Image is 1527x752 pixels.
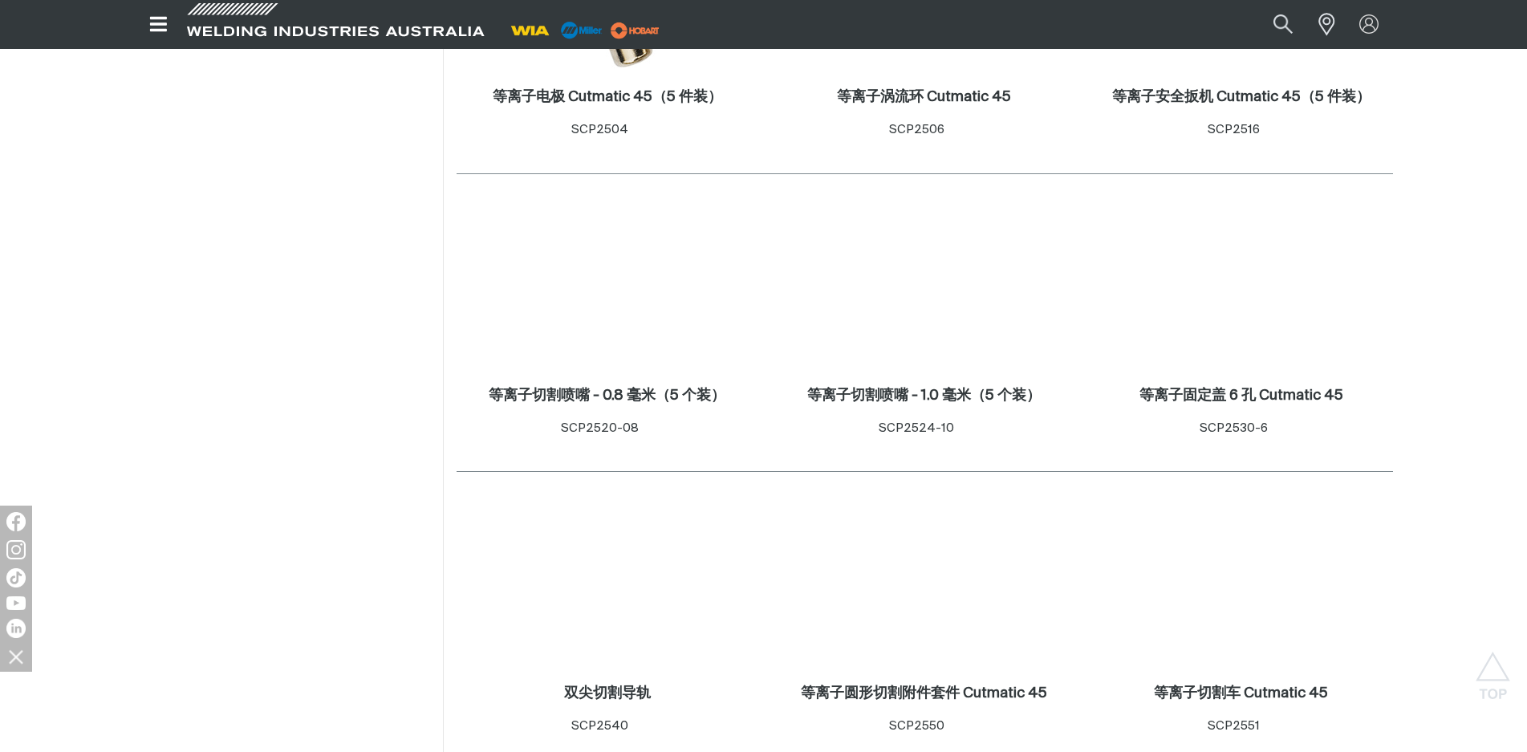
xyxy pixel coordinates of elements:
img: Facebook [6,512,26,531]
a: 等离子电极 Cutmatic 45（5 件装） [493,87,722,107]
button: 搜索产品 [1256,6,1310,43]
a: 等离子切割车 Cutmatic 45 [1154,683,1328,703]
font: SCP2504 [571,124,628,136]
a: 等离子涡流环 Cutmatic 45 [837,87,1011,107]
font: SCP2524-10 [879,422,954,434]
font: 等离子固定盖 6 孔 Cutmatic 45 [1139,388,1343,403]
img: 抖音 [6,568,26,587]
font: SCP2530-6 [1200,422,1268,434]
font: 等离子切割喷嘴 - 1.0 毫米（5 个装） [807,388,1041,403]
button: 滚动到顶部 [1475,652,1511,688]
font: 等离子切割喷嘴 - 0.8 毫米（5 个装） [489,388,725,403]
input: 产品名称或产品编号... [1235,6,1310,43]
font: SCP2550 [889,720,944,732]
font: 等离子电极 Cutmatic 45（5 件装） [493,90,722,104]
font: 等离子安全扳机 Cutmatic 45（5 件装） [1112,90,1371,104]
img: LinkedIn [6,619,26,638]
font: 等离子涡流环 Cutmatic 45 [837,90,1011,104]
font: 等离子圆形切割附件套件 Cutmatic 45 [801,686,1047,701]
a: 等离子圆形切割附件套件 Cutmatic 45 [801,683,1047,703]
font: SCP2506 [889,124,944,136]
font: SCP2520-08 [561,422,639,434]
font: 等离子切割车 Cutmatic 45 [1154,686,1328,701]
font: SCP2551 [1208,720,1260,732]
a: 等离子切割喷嘴 - 1.0 毫米（5 个装） [807,385,1041,405]
font: SCP2540 [571,720,628,732]
a: 双尖切割导轨 [564,683,651,703]
img: YouTube [6,596,26,610]
font: SCP2516 [1208,124,1260,136]
a: 等离子安全扳机 Cutmatic 45（5 件装） [1112,87,1371,107]
a: miller [606,24,664,36]
img: Instagram [6,540,26,559]
img: 隐藏社交 [2,643,30,670]
a: 等离子固定盖 6 孔 Cutmatic 45 [1139,385,1343,405]
a: 等离子切割喷嘴 - 0.8 毫米（5 个装） [489,385,725,405]
img: miller [606,18,664,43]
font: 双尖切割导轨 [564,686,651,701]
